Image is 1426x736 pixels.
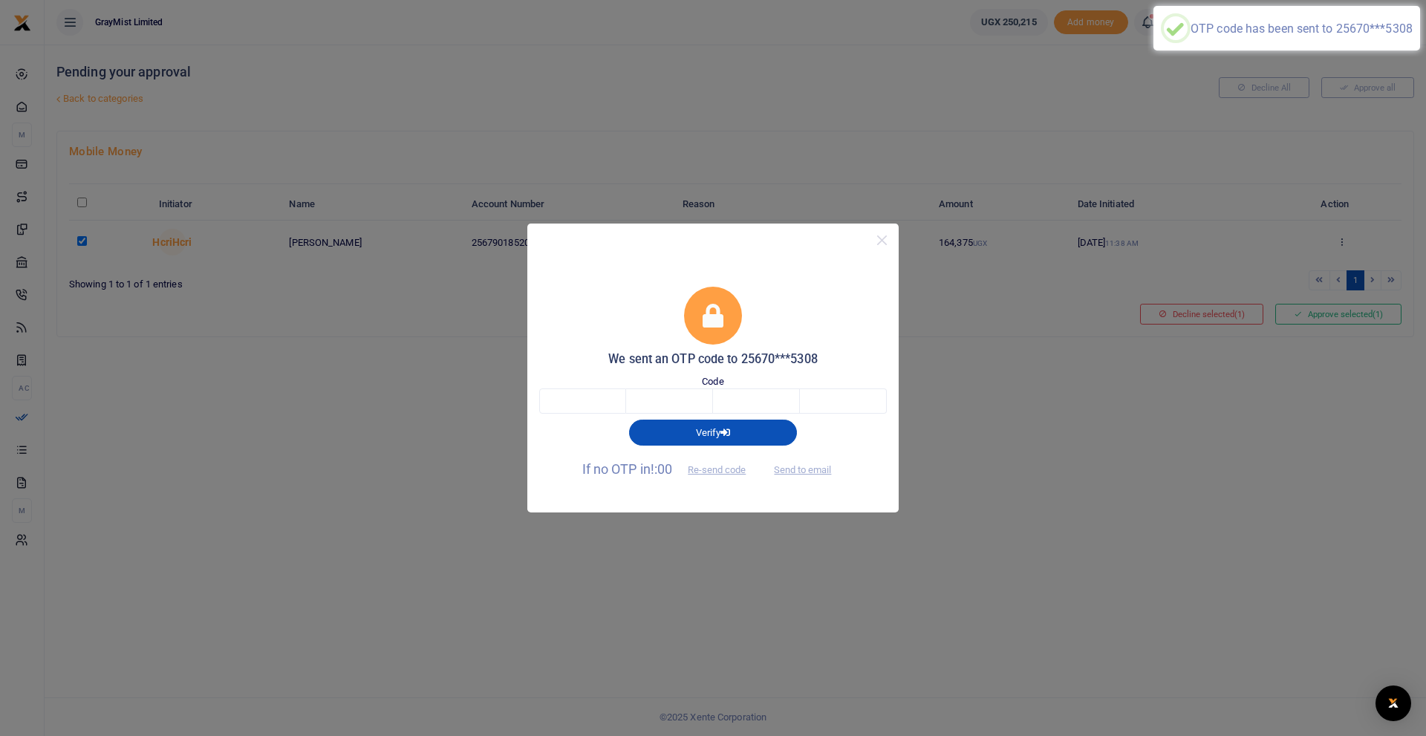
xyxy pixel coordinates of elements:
label: Code [702,374,723,389]
div: Open Intercom Messenger [1375,685,1411,721]
h5: We sent an OTP code to 25670***5308 [539,352,887,367]
button: Verify [629,420,797,445]
button: Close [871,229,893,251]
div: OTP code has been sent to 25670***5308 [1191,22,1413,36]
span: !:00 [651,461,672,477]
span: If no OTP in [582,461,759,477]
